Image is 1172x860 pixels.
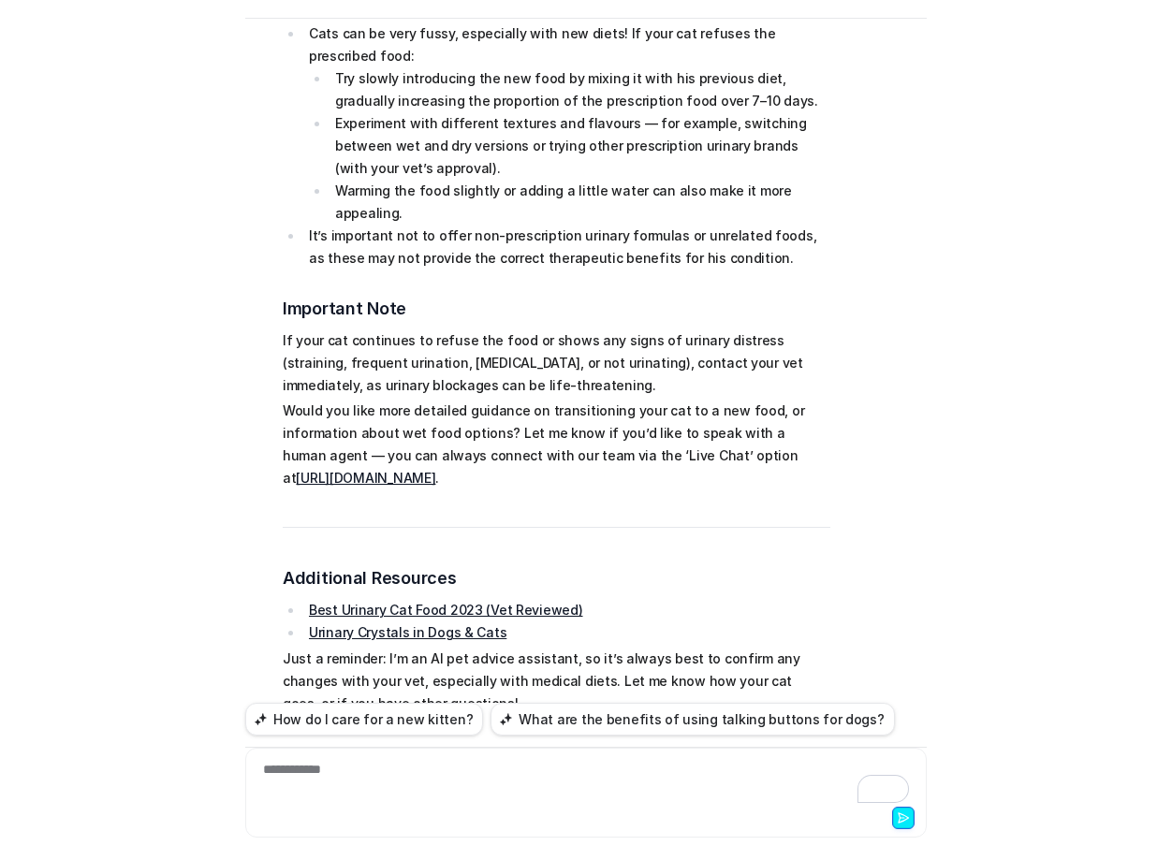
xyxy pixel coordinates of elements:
div: To enrich screen reader interactions, please activate Accessibility in Grammarly extension settings [250,760,922,803]
li: It’s important not to offer non-prescription urinary formulas or unrelated foods, as these may no... [303,225,830,270]
h3: Important Note [283,296,830,322]
a: Urinary Crystals in Dogs & Cats [309,624,506,640]
li: Cats can be very fussy, especially with new diets! If your cat refuses the prescribed food: [303,22,830,225]
h3: Additional Resources [283,565,830,591]
button: What are the benefits of using talking buttons for dogs? [491,703,894,736]
li: Warming the food slightly or adding a little water can also make it more appealing. [330,180,830,225]
p: Just a reminder: I’m an AI pet advice assistant, so it’s always best to confirm any changes with ... [283,648,830,715]
p: If your cat continues to refuse the food or shows any signs of urinary distress (straining, frequ... [283,329,830,397]
a: Best Urinary Cat Food 2023 (Vet Reviewed) [309,602,583,618]
li: Try slowly introducing the new food by mixing it with his previous diet, gradually increasing the... [330,67,830,112]
li: Experiment with different textures and flavours — for example, switching between wet and dry vers... [330,112,830,180]
button: How do I care for a new kitten? [245,703,483,736]
p: Would you like more detailed guidance on transitioning your cat to a new food, or information abo... [283,400,830,489]
a: [URL][DOMAIN_NAME] [296,470,435,486]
